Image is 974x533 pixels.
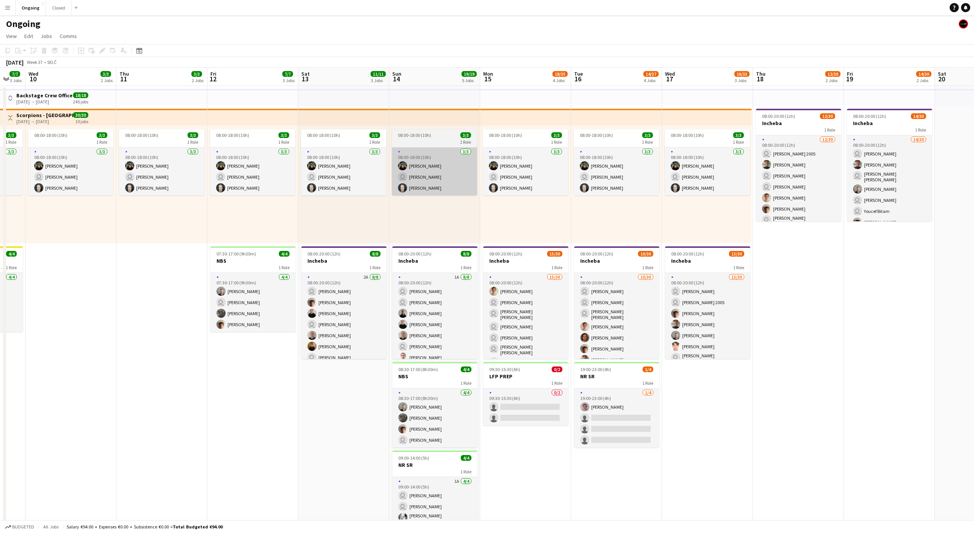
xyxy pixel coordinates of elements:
[301,246,387,359] div: 08:00-20:00 (12h)8/8Incheba1 Role2A8/808:00-20:00 (12h) [PERSON_NAME][PERSON_NAME][PERSON_NAME] [...
[16,99,73,105] div: [DATE] → [DATE]
[820,113,835,119] span: 12/30
[642,139,653,145] span: 1 Role
[916,71,931,77] span: 14/30
[483,246,568,359] app-job-card: 08:00-20:00 (12h)15/30Incheba1 Role15/3008:00-20:00 (12h)[PERSON_NAME] [PERSON_NAME] [PERSON_NAME...
[21,31,36,41] a: Edit
[29,70,38,77] span: Wed
[574,148,659,195] app-card-role: 3/308:00-18:00 (10h)[PERSON_NAME] [PERSON_NAME][PERSON_NAME]
[665,129,750,195] div: 08:00-18:00 (10h)3/31 Role3/308:00-18:00 (10h)[PERSON_NAME] [PERSON_NAME][PERSON_NAME]
[283,78,294,83] div: 3 Jobs
[6,251,17,257] span: 4/4
[824,127,835,133] span: 1 Role
[826,78,840,83] div: 2 Jobs
[73,92,88,98] span: 18/18
[6,132,16,138] span: 3/3
[580,366,611,372] span: 19:00-23:00 (4h)
[574,129,659,195] app-job-card: 08:00-18:00 (10h)3/31 Role3/308:00-18:00 (10h)[PERSON_NAME] [PERSON_NAME][PERSON_NAME]
[101,78,113,83] div: 2 Jobs
[574,246,659,359] app-job-card: 08:00-20:00 (12h)10/30Incheba1 Role10/3008:00-20:00 (12h) [PERSON_NAME] [PERSON_NAME] [PERSON_NAM...
[489,251,522,257] span: 08:00-20:00 (12h)
[733,265,744,270] span: 1 Role
[461,455,471,461] span: 4/4
[460,469,471,474] span: 1 Role
[210,246,296,332] app-job-card: 07:30-17:00 (9h30m)4/4NBS1 Role4/407:30-17:00 (9h30m)[PERSON_NAME] [PERSON_NAME][PERSON_NAME][PER...
[210,129,295,195] div: 08:00-18:00 (10h)3/31 Role3/308:00-18:00 (10h)[PERSON_NAME] [PERSON_NAME][PERSON_NAME]
[483,129,568,195] app-job-card: 08:00-18:00 (10h)3/31 Role3/308:00-18:00 (10h)[PERSON_NAME] [PERSON_NAME][PERSON_NAME]
[370,251,380,257] span: 8/8
[735,78,749,83] div: 3 Jobs
[279,265,290,270] span: 1 Role
[97,132,107,138] span: 3/3
[282,71,293,77] span: 7/7
[551,380,562,386] span: 1 Role
[57,31,80,41] a: Comms
[959,19,968,29] app-user-avatar: Crew Manager
[917,78,931,83] div: 2 Jobs
[279,251,290,257] span: 4/4
[25,59,44,65] span: Week 37
[73,98,88,105] div: 245 jobs
[16,112,73,119] h3: Scorpions - [GEOGRAPHIC_DATA], [GEOGRAPHIC_DATA]
[580,251,613,257] span: 08:00-20:00 (12h)
[3,31,20,41] a: View
[755,75,766,83] span: 18
[192,78,204,83] div: 2 Jobs
[551,132,562,138] span: 3/3
[398,366,438,372] span: 08:30-17:00 (8h30m)
[671,132,704,138] span: 08:00-18:00 (10h)
[38,31,55,41] a: Jobs
[209,75,216,83] span: 12
[392,148,477,195] app-card-role: 3/308:00-18:00 (10h)[PERSON_NAME] [PERSON_NAME][PERSON_NAME]
[643,366,653,372] span: 1/4
[392,389,477,447] app-card-role: 4/408:30-17:00 (8h30m)[PERSON_NAME][PERSON_NAME][PERSON_NAME] [PERSON_NAME]
[938,70,946,77] span: Sat
[42,524,60,530] span: All jobs
[210,70,216,77] span: Fri
[665,246,750,359] app-job-card: 08:00-20:00 (12h)13/30Incheba1 Role13/3008:00-20:00 (12h) [PERSON_NAME] [PERSON_NAME] 2005[PERSON...
[301,70,310,77] span: Sat
[846,75,853,83] span: 19
[911,113,926,119] span: 14/30
[460,139,471,145] span: 1 Role
[937,75,946,83] span: 20
[301,148,386,195] app-card-role: 3/308:00-18:00 (10h)[PERSON_NAME] [PERSON_NAME][PERSON_NAME]
[369,132,380,138] span: 3/3
[10,78,22,83] div: 3 Jobs
[216,132,249,138] span: 08:00-18:00 (10h)
[119,129,204,195] div: 08:00-18:00 (10h)3/31 Role3/308:00-18:00 (10h)[PERSON_NAME] [PERSON_NAME][PERSON_NAME]
[16,119,73,124] div: [DATE] → [DATE]
[6,59,24,66] div: [DATE]
[580,132,613,138] span: 08:00-18:00 (10h)
[67,524,223,530] div: Salary €94.00 + Expenses €0.00 + Subsistence €0.00 =
[398,251,431,257] span: 08:00-20:00 (12h)
[461,366,471,372] span: 4/4
[187,139,198,145] span: 1 Role
[574,362,659,447] app-job-card: 19:00-23:00 (4h)1/4NR SR1 Role1/419:00-23:00 (4h)[PERSON_NAME]
[729,251,744,257] span: 13/30
[27,75,38,83] span: 10
[847,109,932,221] div: 08:00-20:00 (12h)14/30Incheba1 Role14/3008:00-20:00 (12h) [PERSON_NAME][PERSON_NAME] [PERSON_NAME...
[119,148,204,195] app-card-role: 3/308:00-18:00 (10h)[PERSON_NAME] [PERSON_NAME][PERSON_NAME]
[392,462,477,468] h3: NR SR
[483,362,568,425] app-job-card: 09:30-15:30 (6h)0/2LFP PREP1 Role0/209:30-15:30 (6h)
[392,129,477,195] app-job-card: 08:00-18:00 (10h)3/31 Role3/308:00-18:00 (10h)[PERSON_NAME] [PERSON_NAME][PERSON_NAME]
[392,373,477,380] h3: NBS
[756,109,841,221] div: 08:00-20:00 (12h)12/30Incheba1 Role12/3008:00-20:00 (12h) [PERSON_NAME] 2005[PERSON_NAME] [PERSON...
[553,78,567,83] div: 4 Jobs
[301,129,386,195] div: 08:00-18:00 (10h)3/31 Role3/308:00-18:00 (10h)[PERSON_NAME] [PERSON_NAME][PERSON_NAME]
[210,257,296,264] h3: NBS
[371,71,386,77] span: 11/11
[216,251,256,257] span: 07:30-17:00 (9h30m)
[574,70,583,77] span: Tue
[574,257,659,264] h3: Incheba
[391,75,401,83] span: 14
[307,251,341,257] span: 08:00-20:00 (12h)
[392,246,477,359] app-job-card: 08:00-20:00 (12h)8/8Incheba1 Role1A8/808:00-20:00 (12h) [PERSON_NAME] [PERSON_NAME][PERSON_NAME][...
[75,118,88,124] div: 10 jobs
[34,132,67,138] span: 08:00-18:00 (10h)
[210,273,296,332] app-card-role: 4/407:30-17:00 (9h30m)[PERSON_NAME] [PERSON_NAME][PERSON_NAME][PERSON_NAME]
[24,33,33,40] span: Edit
[483,389,568,425] app-card-role: 0/209:30-15:30 (6h)
[5,139,16,145] span: 1 Role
